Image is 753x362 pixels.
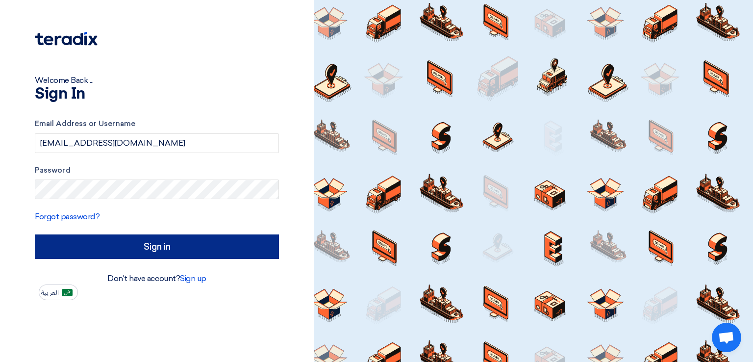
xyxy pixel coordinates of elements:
[35,32,98,46] img: Teradix logo
[35,75,279,86] div: Welcome Back ...
[35,118,279,129] label: Email Address or Username
[180,274,206,283] a: Sign up
[35,86,279,102] h1: Sign In
[35,133,279,153] input: Enter your business email or username
[35,165,279,176] label: Password
[35,273,279,284] div: Don't have account?
[41,289,59,296] span: العربية
[712,323,741,352] a: Open chat
[35,234,279,259] input: Sign in
[62,289,73,296] img: ar-AR.png
[39,284,78,300] button: العربية
[35,212,100,221] a: Forgot password?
